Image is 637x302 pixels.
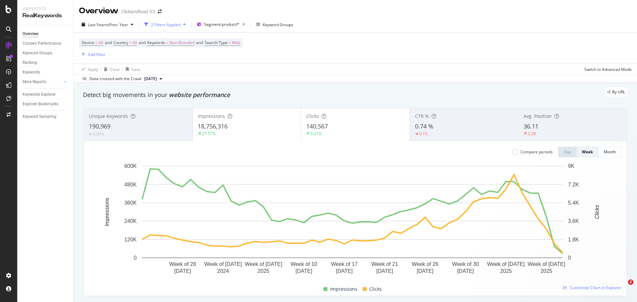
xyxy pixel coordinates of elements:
a: Keywords Explorer [23,91,69,98]
text: 3.6K [568,218,579,224]
text: Week of 17 [331,261,358,267]
div: RealKeywords [23,12,68,20]
div: Keyword Groups [23,50,52,57]
svg: A chart. [89,163,615,277]
div: More Reports [23,78,46,85]
div: Compare periods [521,149,553,155]
span: 36.11 [524,122,538,130]
span: 2025 Sep. 17th [144,76,157,82]
button: Week [577,147,599,157]
div: Ranking [23,59,37,66]
div: 2 Filters Applied [151,22,180,27]
text: Week of [DATE] [204,261,242,267]
span: Clicks [306,113,319,119]
span: and [139,40,146,45]
div: 3.39 [528,131,536,136]
text: 240K [124,218,137,224]
span: Impressions [198,113,225,119]
text: [DATE] [296,268,312,274]
text: Week of 30 [452,261,479,267]
div: 27.57% [202,131,216,136]
text: Week of [DATE] [487,261,525,267]
div: Day [564,149,571,155]
div: Add Filter [88,52,106,57]
a: Customize Chart in Explorer [563,285,621,290]
text: Week of 10 [291,261,318,267]
a: Content Performance [23,40,69,47]
span: Search Type [205,40,228,45]
div: Save [131,67,140,72]
span: 140,567 [306,122,328,130]
text: Clicks [594,205,600,219]
span: Customize Chart in Explorer [570,285,621,290]
a: Keyword Sampling [23,113,69,120]
text: Week of 28 [169,261,196,267]
text: [DATE] [336,268,353,274]
span: = [129,40,131,45]
text: 7.2K [568,181,579,187]
text: 600K [124,163,137,169]
span: and [105,40,112,45]
img: Equal [89,133,92,135]
div: 5.21% [311,131,322,136]
button: 2 Filters Applied [142,19,188,30]
span: Device [82,40,94,45]
span: By URL [612,90,625,94]
text: 9K [568,163,575,169]
div: Keywords [23,69,40,76]
div: Keywords Explorer [23,91,56,98]
button: Add Filter [79,50,106,58]
text: 0 [134,255,137,261]
span: 190,969 [89,122,110,130]
span: 2 [628,279,633,285]
button: Switch to Advanced Mode [582,64,632,75]
text: [DATE] [376,268,393,274]
span: Impressions [330,285,357,293]
a: Explorer Bookmarks [23,101,69,108]
text: 120K [124,237,137,242]
text: Impressions [104,198,110,226]
span: Clicks [369,285,382,293]
span: Country [113,40,128,45]
div: Clickandboat V3 [121,8,155,15]
button: Segment:product/* [194,19,248,30]
div: Data crossed with the Crawl [90,76,141,82]
text: 2024 [217,268,229,274]
div: Overview [23,30,38,37]
span: Segment: product/* [204,22,240,27]
text: 480K [124,181,137,187]
span: 18,756,316 [198,122,228,130]
div: Clear [110,67,120,72]
text: [DATE] [457,268,474,274]
button: Clear [101,64,120,75]
div: Switch to Advanced Mode [584,67,632,72]
button: [DATE] [141,75,165,83]
button: Save [123,64,140,75]
text: 360K [124,200,137,206]
span: All [132,38,137,47]
span: Web [232,38,240,47]
div: Week [582,149,593,155]
span: 0.74 % [415,122,433,130]
a: More Reports [23,78,62,85]
span: Unique Keywords [89,113,128,119]
iframe: Intercom live chat [614,279,630,295]
div: legacy label [604,87,628,97]
text: Week of [DATE] [245,261,282,267]
span: = [95,40,98,45]
span: vs Prev. Year [105,22,128,27]
text: Week of 26 [412,261,439,267]
text: 2025 [257,268,269,274]
div: Keyword Sampling [23,113,56,120]
text: [DATE] [174,268,191,274]
span: = [229,40,231,45]
div: Keyword Groups [263,22,293,27]
div: Explorer Bookmarks [23,101,58,108]
span: Avg. Position [524,113,552,119]
span: Last Year [88,22,105,27]
span: Non-Branded [170,38,194,47]
div: Month [604,149,616,155]
span: Keywords [147,40,165,45]
button: Apply [79,64,98,75]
